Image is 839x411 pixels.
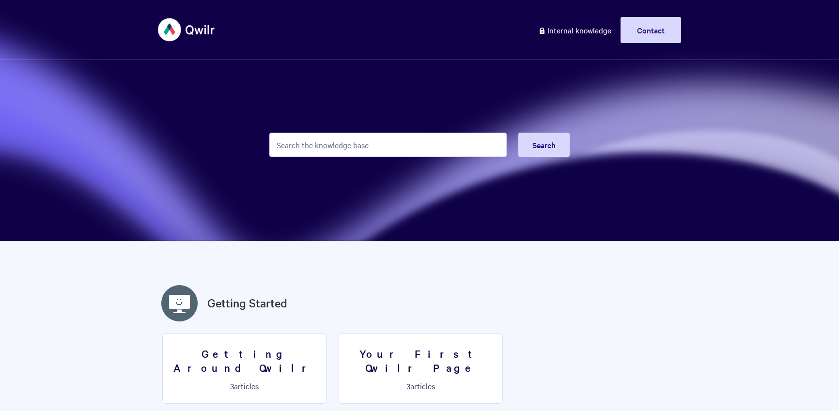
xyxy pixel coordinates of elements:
[169,381,320,390] p: articles
[162,333,326,404] a: Getting Around Qwilr 3articles
[230,381,234,391] span: 3
[345,347,497,374] h3: Your First Qwilr Page
[207,294,287,312] a: Getting Started
[169,347,320,374] h3: Getting Around Qwilr
[531,17,619,43] a: Internal knowledge
[518,133,570,157] button: Search
[621,17,681,43] a: Contact
[158,12,216,48] img: Qwilr Help Center
[339,333,503,404] a: Your First Qwilr Page 3articles
[269,133,507,157] input: Search the knowledge base
[406,381,410,391] span: 3
[345,381,497,390] p: articles
[532,139,556,150] span: Search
